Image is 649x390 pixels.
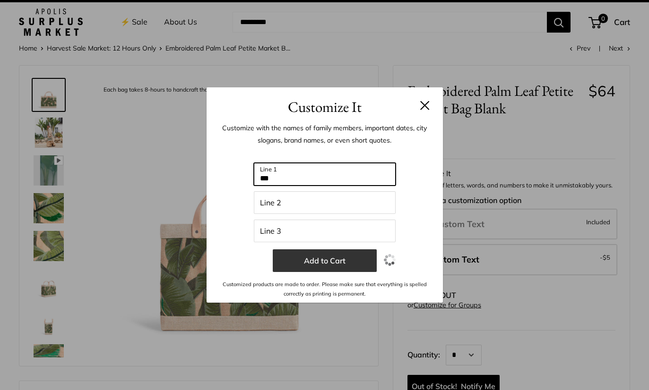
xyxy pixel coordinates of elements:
[221,280,429,299] p: Customized products are made to order. Please make sure that everything is spelled correctly as p...
[273,249,377,272] button: Add to Cart
[384,254,396,266] img: loading.gif
[221,96,429,118] h3: Customize It
[221,122,429,146] p: Customize with the names of family members, important dates, city slogans, brand names, or even s...
[321,149,329,156] img: customizer-prod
